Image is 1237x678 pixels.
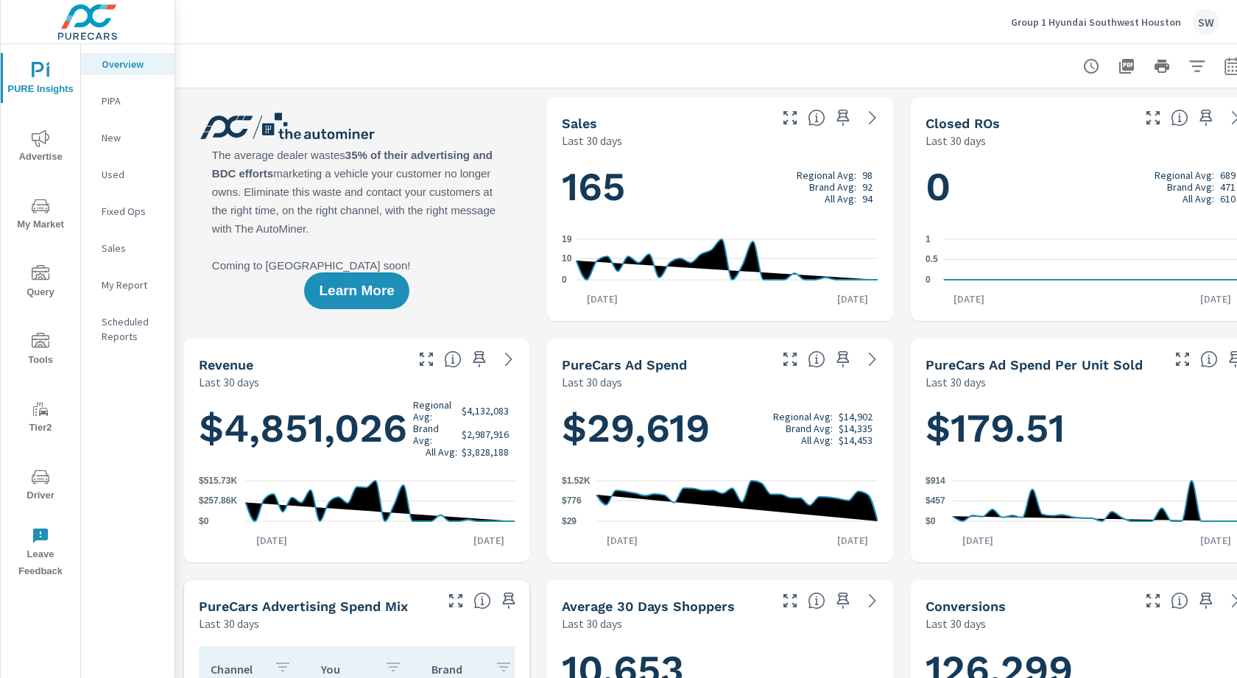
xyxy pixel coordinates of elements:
[102,278,163,292] p: My Report
[462,446,509,458] p: $3,828,188
[444,350,462,368] span: Total sales revenue over the selected date range. [Source: This data is sourced from the dealer’s...
[562,116,597,131] h5: Sales
[926,116,1000,131] h5: Closed ROs
[831,589,855,612] span: Save this to your personalized report
[5,130,76,166] span: Advertise
[444,589,468,612] button: Make Fullscreen
[562,496,582,506] text: $776
[102,93,163,108] p: PIPA
[81,274,175,296] div: My Report
[1147,52,1177,81] button: Print Report
[81,237,175,259] div: Sales
[839,423,873,434] p: $14,335
[562,357,687,372] h5: PureCars Ad Spend
[81,311,175,347] div: Scheduled Reports
[562,403,878,453] h1: $29,619
[952,533,1004,548] p: [DATE]
[473,592,491,610] span: This table looks at how you compare to the amount of budget you spend per channel as opposed to y...
[1171,592,1188,610] span: The number of dealer-specified goals completed by a visitor. [Source: This data is provided by th...
[319,284,394,297] span: Learn More
[497,347,521,371] a: See more details in report
[81,53,175,75] div: Overview
[102,204,163,219] p: Fixed Ops
[808,109,825,127] span: Number of vehicles sold by the dealership over the selected date range. [Source: This data is sou...
[497,589,521,612] span: Save this to your personalized report
[808,592,825,610] span: A rolling 30 day total of daily Shoppers on the dealership website, averaged over the selected da...
[1183,52,1212,81] button: Apply Filters
[199,615,259,632] p: Last 30 days
[1220,193,1236,205] p: 610
[839,411,873,423] p: $14,902
[809,181,856,193] p: Brand Avg:
[1,44,80,586] div: nav menu
[797,169,856,181] p: Regional Avg:
[562,234,572,244] text: 19
[862,181,873,193] p: 92
[1171,347,1194,371] button: Make Fullscreen
[773,411,833,423] p: Regional Avg:
[102,314,163,344] p: Scheduled Reports
[462,428,509,440] p: $2,987,916
[778,589,802,612] button: Make Fullscreen
[562,253,572,264] text: 10
[562,615,622,632] p: Last 30 days
[562,598,735,614] h5: Average 30 Days Shoppers
[1194,106,1218,130] span: Save this to your personalized report
[246,533,297,548] p: [DATE]
[199,496,237,506] text: $257.86K
[1141,106,1165,130] button: Make Fullscreen
[1220,169,1236,181] p: 689
[839,434,873,446] p: $14,453
[562,162,878,212] h1: 165
[81,200,175,222] div: Fixed Ops
[102,130,163,145] p: New
[861,589,884,612] a: See more details in report
[827,292,878,306] p: [DATE]
[211,662,262,677] p: Channel
[943,292,995,306] p: [DATE]
[1183,193,1214,205] p: All Avg:
[861,347,884,371] a: See more details in report
[1011,15,1181,29] p: Group 1 Hyundai Southwest Houston
[926,516,936,526] text: $0
[778,347,802,371] button: Make Fullscreen
[1112,52,1141,81] button: "Export Report to PDF"
[562,275,567,285] text: 0
[81,163,175,186] div: Used
[5,197,76,233] span: My Market
[431,662,483,677] p: Brand
[827,533,878,548] p: [DATE]
[199,476,237,486] text: $515.73K
[1220,181,1236,193] p: 471
[926,357,1143,372] h5: PureCars Ad Spend Per Unit Sold
[825,193,856,205] p: All Avg:
[562,516,577,526] text: $29
[562,132,622,149] p: Last 30 days
[786,423,833,434] p: Brand Avg:
[926,598,1006,614] h5: Conversions
[1193,9,1219,35] div: SW
[1200,350,1218,368] span: Average cost of advertising per each vehicle sold at the dealer over the selected date range. The...
[102,167,163,182] p: Used
[5,468,76,504] span: Driver
[577,292,628,306] p: [DATE]
[199,357,253,372] h5: Revenue
[926,275,931,285] text: 0
[1171,109,1188,127] span: Number of Repair Orders Closed by the selected dealership group over the selected time range. [So...
[831,106,855,130] span: Save this to your personalized report
[413,399,457,423] p: Regional Avg:
[926,496,945,506] text: $457
[413,423,457,446] p: Brand Avg:
[862,169,873,181] p: 98
[801,434,833,446] p: All Avg:
[926,615,986,632] p: Last 30 days
[81,127,175,149] div: New
[926,234,931,244] text: 1
[1167,181,1214,193] p: Brand Avg:
[562,476,591,486] text: $1.52K
[926,132,986,149] p: Last 30 days
[199,373,259,391] p: Last 30 days
[199,516,209,526] text: $0
[81,90,175,112] div: PIPA
[808,350,825,368] span: Total cost of media for all PureCars channels for the selected dealership group over the selected...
